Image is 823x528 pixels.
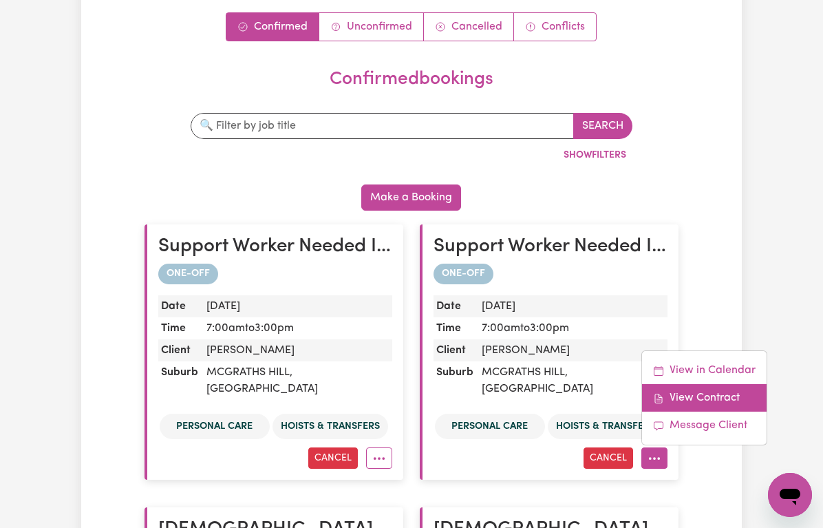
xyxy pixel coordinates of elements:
li: Personal care [160,414,270,440]
dd: MCGRATHS HILL , [GEOGRAPHIC_DATA] [201,361,392,400]
dt: Time [434,317,476,339]
li: Hoists & transfers [272,414,388,440]
button: ShowFilters [557,145,632,166]
dt: Time [158,317,201,339]
dt: Date [434,295,476,317]
button: Cancel [584,447,633,469]
dd: [DATE] [476,295,667,317]
a: Cancelled bookings [424,13,514,41]
dt: Suburb [434,361,476,400]
a: Conflict bookings [514,13,596,41]
button: Make a Booking [361,184,461,211]
dd: 7:00am to 3:00pm [476,317,667,339]
dd: MCGRATHS HILL , [GEOGRAPHIC_DATA] [476,361,667,400]
div: one-off booking [158,264,392,284]
dt: Date [158,295,201,317]
a: View Contract [642,384,767,412]
input: 🔍 Filter by job title [191,113,575,139]
h2: confirmed bookings [150,69,673,91]
a: Confirmed bookings [226,13,319,41]
button: Cancel [308,447,358,469]
dd: 7:00am to 3:00pm [201,317,392,339]
dt: Client [158,339,201,361]
a: Unconfirmed bookings [319,13,424,41]
li: Personal care [435,414,545,440]
dd: [PERSON_NAME] [476,339,667,361]
button: More options [641,447,667,469]
dt: Suburb [158,361,201,400]
dd: [DATE] [201,295,392,317]
button: Search [573,113,632,139]
a: Message Client [642,412,767,439]
iframe: Button to launch messaging window [768,473,812,517]
div: More options [641,350,767,445]
h2: Support Worker Needed In McGraths Hill, NSW [434,235,667,259]
div: one-off booking [434,264,667,284]
a: View in Calendar [642,357,767,384]
dt: Client [434,339,476,361]
button: More options [366,447,392,469]
span: ONE-OFF [434,264,493,284]
dd: [PERSON_NAME] [201,339,392,361]
h2: Support Worker Needed In McGraths Hill, NSW [158,235,392,259]
span: Show [564,150,592,160]
span: ONE-OFF [158,264,218,284]
li: Hoists & transfers [548,414,663,440]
